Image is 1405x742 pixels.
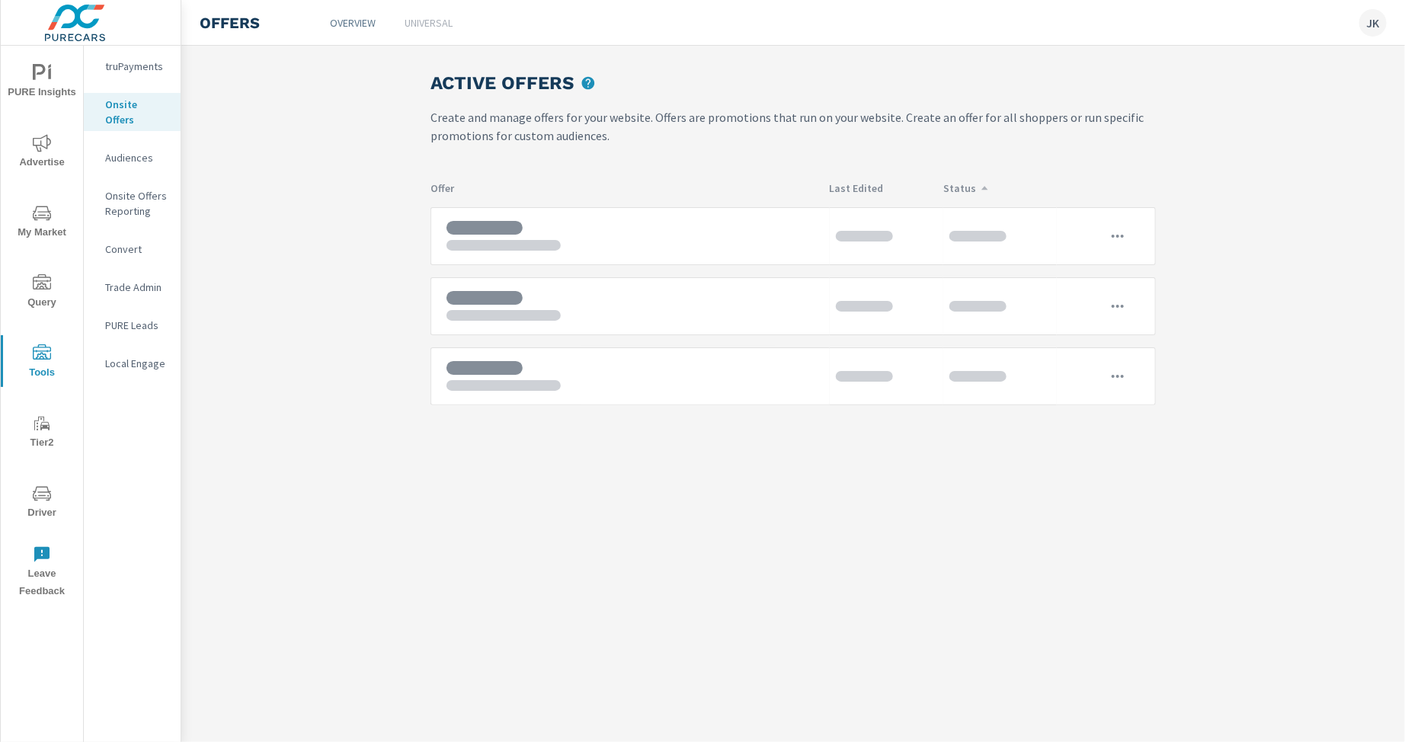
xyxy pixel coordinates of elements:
[1359,9,1387,37] div: JK
[1,46,83,606] div: nav menu
[5,274,78,312] span: Query
[5,485,78,522] span: Driver
[105,356,168,371] p: Local Engage
[105,150,168,165] p: Audiences
[830,181,943,195] p: Last Edited
[5,414,78,452] span: Tier2
[943,181,1057,195] p: Status
[105,97,168,127] p: Onsite Offers
[330,15,376,30] p: Overview
[5,344,78,382] span: Tools
[84,238,181,261] div: Convert
[105,241,168,257] p: Convert
[84,184,181,222] div: Onsite Offers Reporting
[5,204,78,241] span: My Market
[430,108,1156,145] p: Create and manage offers for your website. Offers are promotions that run on your website. Create...
[105,188,168,219] p: Onsite Offers Reporting
[105,59,168,74] p: truPayments
[578,73,598,93] span: upload picture
[84,352,181,375] div: Local Engage
[84,314,181,337] div: PURE Leads
[105,318,168,333] p: PURE Leads
[84,55,181,78] div: truPayments
[430,70,574,96] h3: Active Offers
[5,64,78,101] span: PURE Insights
[5,545,78,600] span: Leave Feedback
[430,181,830,195] p: Offer
[200,14,260,32] h4: Offers
[5,134,78,171] span: Advertise
[405,15,453,30] p: Universal
[105,280,168,295] p: Trade Admin
[84,276,181,299] div: Trade Admin
[84,93,181,131] div: Onsite Offers
[84,146,181,169] div: Audiences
